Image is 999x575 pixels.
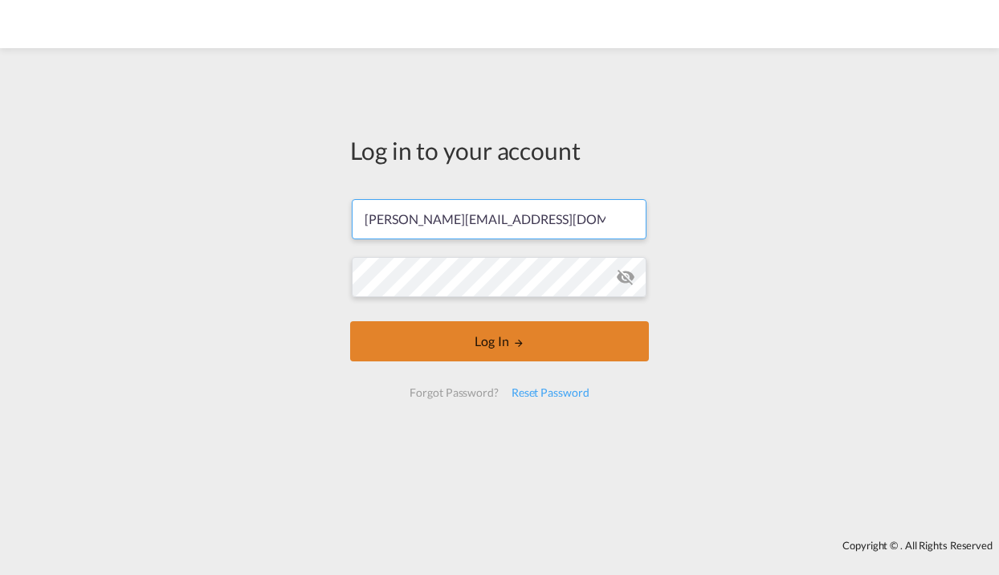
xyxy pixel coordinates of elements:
[352,199,646,239] input: Enter email/phone number
[350,133,649,167] div: Log in to your account
[616,267,635,287] md-icon: icon-eye-off
[403,378,504,407] div: Forgot Password?
[505,378,596,407] div: Reset Password
[350,321,649,361] button: LOGIN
